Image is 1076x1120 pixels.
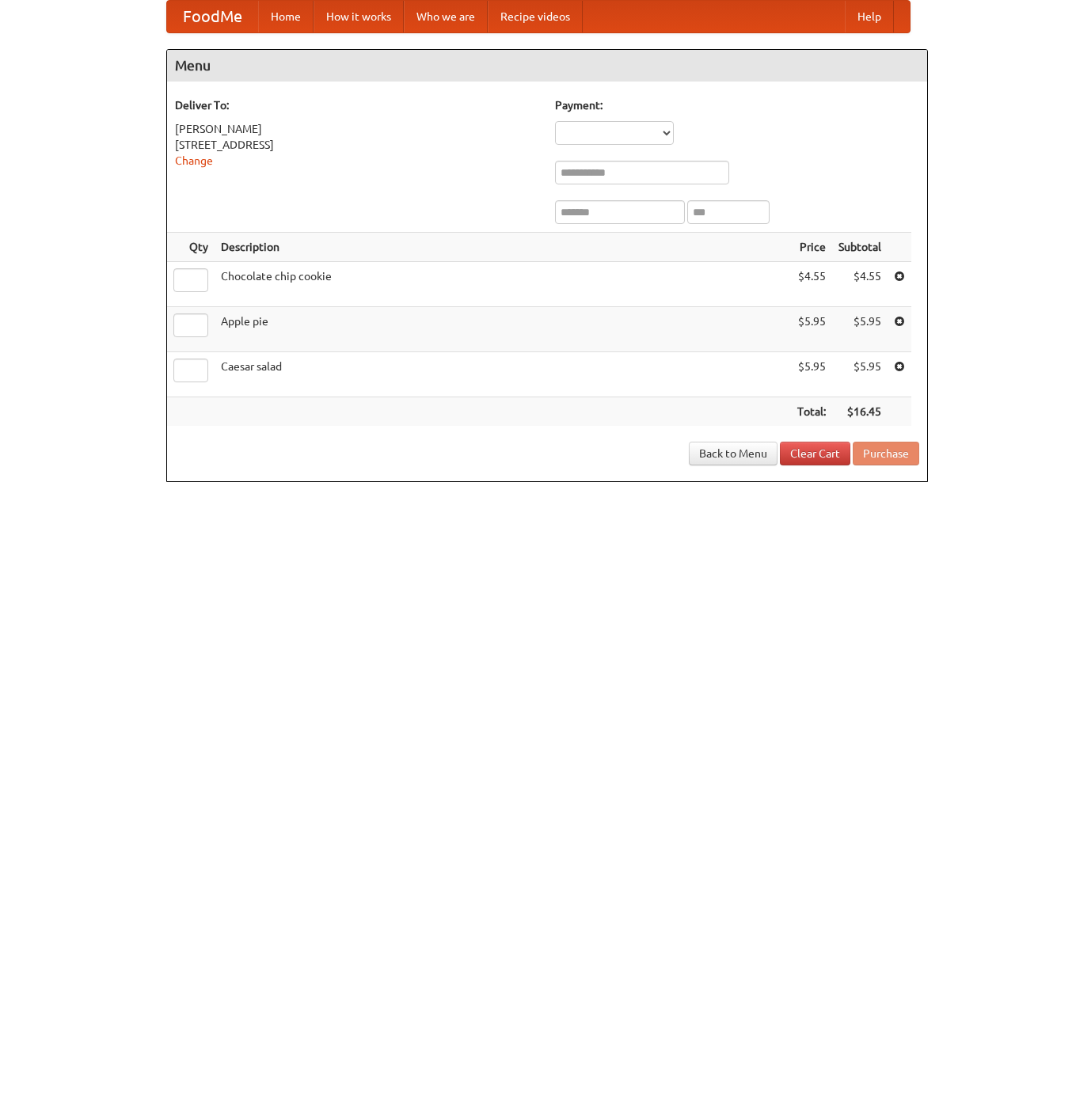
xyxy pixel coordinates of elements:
[404,1,488,32] a: Who we are
[791,397,832,427] th: Total:
[215,307,791,352] td: Apple pie
[215,233,791,262] th: Description
[832,262,888,307] td: $4.55
[258,1,314,32] a: Home
[167,1,258,32] a: FoodMe
[832,233,888,262] th: Subtotal
[175,137,539,153] div: [STREET_ADDRESS]
[175,97,539,113] h5: Deliver To:
[314,1,404,32] a: How it works
[215,352,791,397] td: Caesar salad
[780,442,850,465] a: Clear Cart
[167,50,927,82] h4: Menu
[791,307,832,352] td: $5.95
[167,233,215,262] th: Qty
[791,233,832,262] th: Price
[175,154,213,167] a: Change
[853,442,919,465] button: Purchase
[215,262,791,307] td: Chocolate chip cookie
[689,442,778,465] a: Back to Menu
[832,352,888,397] td: $5.95
[832,397,888,427] th: $16.45
[832,307,888,352] td: $5.95
[555,97,919,113] h5: Payment:
[791,352,832,397] td: $5.95
[488,1,583,32] a: Recipe videos
[791,262,832,307] td: $4.55
[175,121,539,137] div: [PERSON_NAME]
[845,1,894,32] a: Help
